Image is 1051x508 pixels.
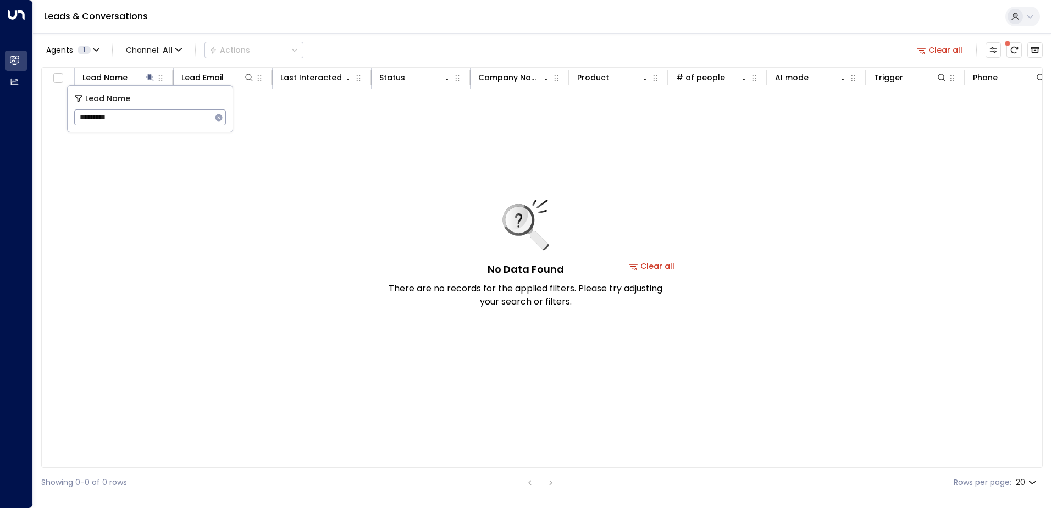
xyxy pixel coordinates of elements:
[488,262,564,277] h5: No Data Found
[82,71,156,84] div: Lead Name
[775,71,809,84] div: AI mode
[121,42,186,58] button: Channel:All
[181,71,255,84] div: Lead Email
[986,42,1001,58] button: Customize
[1006,42,1022,58] span: There are new threads available. Refresh the grid to view the latest updates.
[874,71,903,84] div: Trigger
[577,71,609,84] div: Product
[478,71,551,84] div: Company Name
[478,71,540,84] div: Company Name
[82,71,128,84] div: Lead Name
[1016,474,1038,490] div: 20
[775,71,848,84] div: AI mode
[1027,42,1043,58] button: Archived Leads
[973,71,1046,84] div: Phone
[209,45,250,55] div: Actions
[954,477,1011,488] label: Rows per page:
[41,477,127,488] div: Showing 0-0 of 0 rows
[676,71,749,84] div: # of people
[85,92,130,105] span: Lead Name
[379,71,452,84] div: Status
[874,71,947,84] div: Trigger
[577,71,650,84] div: Product
[676,71,725,84] div: # of people
[912,42,967,58] button: Clear all
[523,476,558,489] nav: pagination navigation
[204,42,303,58] button: Actions
[51,71,65,85] span: Toggle select all
[280,71,342,84] div: Last Interacted
[388,282,663,308] p: There are no records for the applied filters. Please try adjusting your search or filters.
[280,71,353,84] div: Last Interacted
[41,42,103,58] button: Agents1
[44,10,148,23] a: Leads & Conversations
[78,46,91,54] span: 1
[181,71,224,84] div: Lead Email
[204,42,303,58] div: Button group with a nested menu
[379,71,405,84] div: Status
[973,71,998,84] div: Phone
[121,42,186,58] span: Channel:
[46,46,73,54] span: Agents
[163,46,173,54] span: All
